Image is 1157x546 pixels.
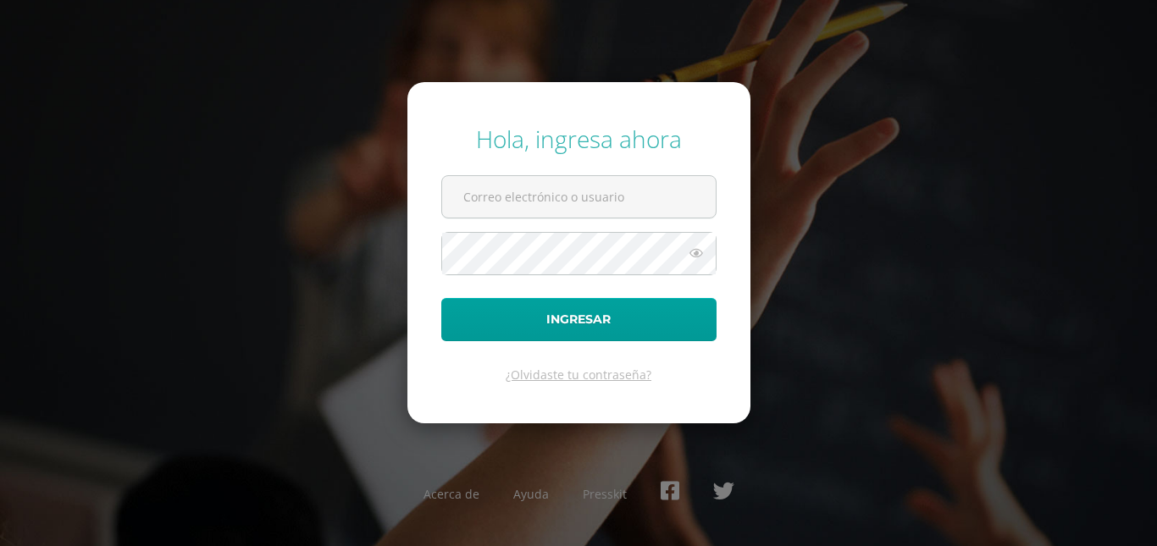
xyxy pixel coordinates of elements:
[442,176,716,218] input: Correo electrónico o usuario
[423,486,479,502] a: Acerca de
[513,486,549,502] a: Ayuda
[583,486,627,502] a: Presskit
[441,298,717,341] button: Ingresar
[506,367,651,383] a: ¿Olvidaste tu contraseña?
[441,123,717,155] div: Hola, ingresa ahora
